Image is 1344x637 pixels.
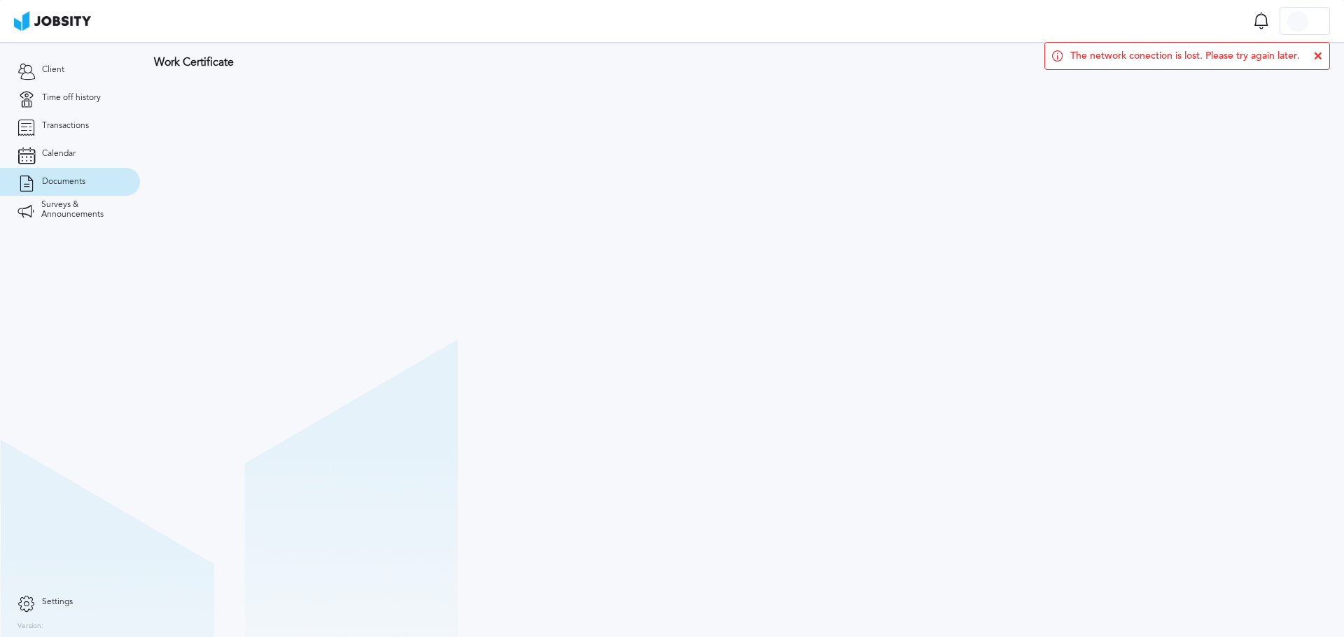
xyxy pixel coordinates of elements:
span: Documents [42,177,85,187]
img: ab4bad089aa723f57921c736e9817d99.png [14,11,91,31]
h3: Work Certificate [154,56,1330,69]
span: Transactions [42,121,89,131]
span: Settings [42,597,73,607]
label: Version: [17,622,43,631]
span: The network conection is lost. Please try again later. [1070,50,1300,62]
span: Surveys & Announcements [41,200,122,220]
span: Time off history [42,93,101,103]
span: Client [42,65,64,75]
span: Calendar [42,149,76,159]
